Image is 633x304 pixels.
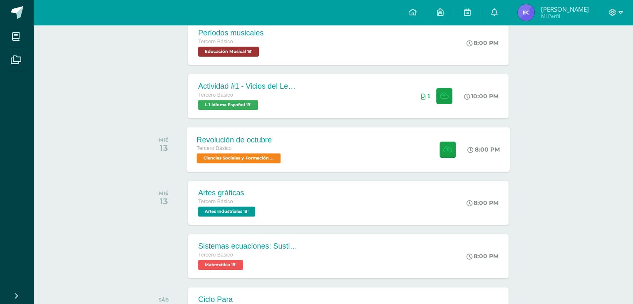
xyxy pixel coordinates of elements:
div: Revolución de octubre [197,135,283,144]
span: L.1 Idioma Español 'B' [198,100,258,110]
span: Tercero Básico [198,252,233,258]
span: 1 [427,93,430,100]
div: 8:00 PM [467,39,499,47]
span: Mi Perfil [541,12,588,20]
div: SÁB [159,297,169,303]
div: Períodos musicales [198,29,263,37]
span: Tercero Básico [197,145,232,151]
div: Artes gráficas [198,189,257,197]
span: Educación Musical 'B' [198,47,259,57]
span: Tercero Básico [198,199,233,204]
div: MIÉ [159,137,169,143]
div: 8:00 PM [468,146,500,153]
div: Actividad #1 - Vicios del LenguaJe [198,82,298,91]
div: Sistemas ecuaciones: Sustitución e igualación [198,242,298,251]
span: Artes Industriales 'B' [198,207,255,217]
div: 8:00 PM [467,252,499,260]
div: MIÉ [159,190,169,196]
img: 131da0fb8e6f9eaa9646e08db0c1e741.png [518,4,534,21]
span: Tercero Básico [198,92,233,98]
span: Matemática 'B' [198,260,243,270]
div: 8:00 PM [467,199,499,207]
div: Ciclo Para [198,295,262,304]
span: Ciencias Sociales y Formación Ciudadana 'B' [197,153,281,163]
div: 13 [159,143,169,153]
div: 10:00 PM [464,92,499,100]
span: Tercero Básico [198,39,233,45]
span: [PERSON_NAME] [541,5,588,13]
div: Archivos entregados [421,93,430,100]
div: 13 [159,196,169,206]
